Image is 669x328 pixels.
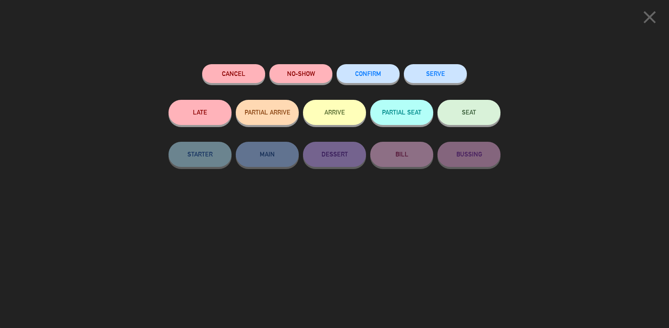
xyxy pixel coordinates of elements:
button: DESSERT [303,142,366,167]
button: BILL [370,142,433,167]
button: LATE [169,100,232,125]
button: STARTER [169,142,232,167]
button: close [637,6,663,31]
button: NO-SHOW [269,64,332,83]
button: CONFIRM [337,64,400,83]
button: BUSSING [437,142,500,167]
button: MAIN [236,142,299,167]
i: close [639,7,660,28]
button: ARRIVE [303,100,366,125]
span: CONFIRM [355,70,381,77]
span: SEAT [462,109,476,116]
button: SERVE [404,64,467,83]
button: Cancel [202,64,265,83]
button: PARTIAL ARRIVE [236,100,299,125]
span: PARTIAL ARRIVE [245,109,290,116]
button: PARTIAL SEAT [370,100,433,125]
button: SEAT [437,100,500,125]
